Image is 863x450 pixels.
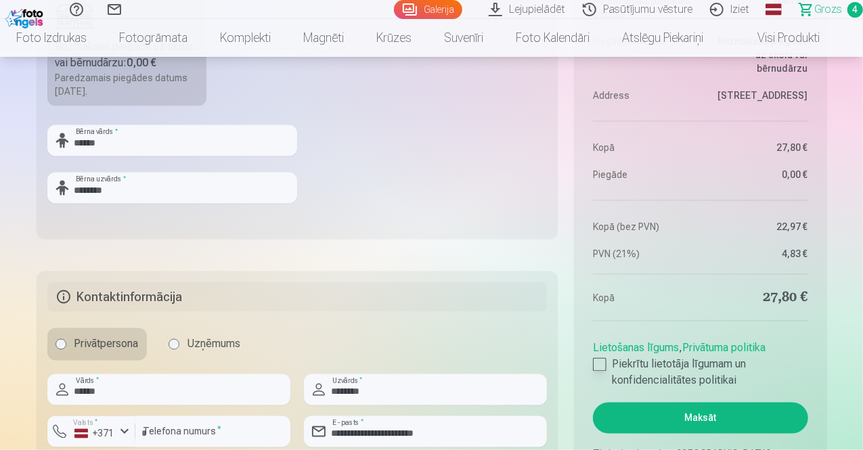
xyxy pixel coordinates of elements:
[47,328,147,361] label: Privātpersona
[500,19,606,57] a: Foto kalendāri
[593,357,807,389] label: Piekrītu lietotāja līgumam un konfidencialitātes politikai
[707,288,808,307] dd: 27,80 €
[127,56,157,69] b: 0,00 €
[428,19,500,57] a: Suvenīri
[814,1,842,18] span: Grozs
[593,247,694,261] dt: PVN (21%)
[593,403,807,434] button: Maksāt
[287,19,360,57] a: Magnēti
[720,19,836,57] a: Visi produkti
[707,89,808,102] dd: [STREET_ADDRESS]
[593,168,694,181] dt: Piegāde
[593,89,694,102] dt: Address
[707,141,808,154] dd: 27,80 €
[47,416,135,447] button: Valsts*+371
[103,19,204,57] a: Fotogrāmata
[204,19,287,57] a: Komplekti
[682,342,766,355] a: Privātuma politika
[160,328,249,361] label: Uzņēmums
[5,5,47,28] img: /fa1
[56,71,199,98] div: Paredzamais piegādes datums [DATE].
[593,220,694,233] dt: Kopā (bez PVN)
[593,335,807,389] div: ,
[74,427,115,441] div: +371
[47,282,548,312] h5: Kontaktinformācija
[593,141,694,154] dt: Kopā
[169,339,179,350] input: Uzņēmums
[593,342,679,355] a: Lietošanas līgums
[707,220,808,233] dd: 22,97 €
[69,418,102,428] label: Valsts
[707,168,808,181] dd: 0,00 €
[847,2,863,18] span: 4
[56,339,66,350] input: Privātpersona
[593,288,694,307] dt: Kopā
[360,19,428,57] a: Krūzes
[606,19,720,57] a: Atslēgu piekariņi
[707,247,808,261] dd: 4,83 €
